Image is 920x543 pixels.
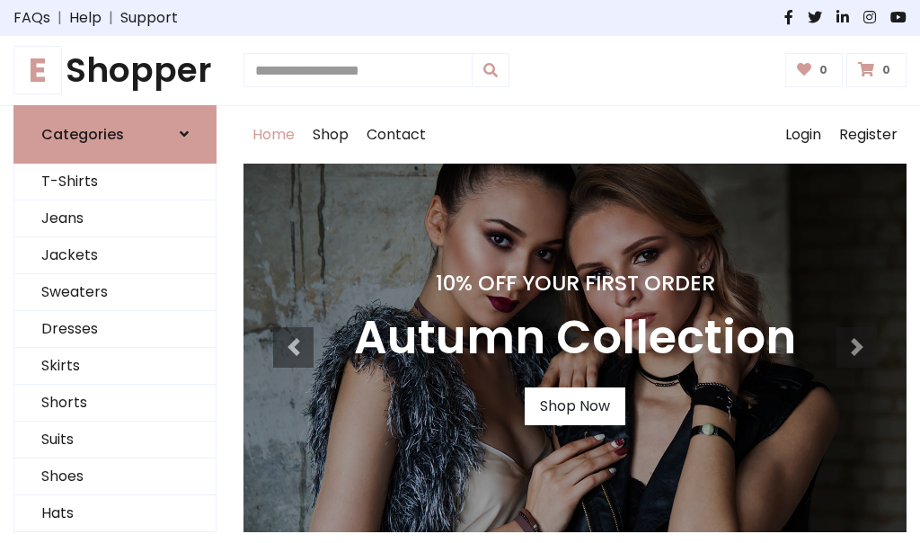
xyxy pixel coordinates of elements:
[776,106,830,164] a: Login
[14,495,216,532] a: Hats
[243,106,304,164] a: Home
[50,7,69,29] span: |
[69,7,102,29] a: Help
[354,310,796,366] h3: Autumn Collection
[525,387,625,425] a: Shop Now
[14,274,216,311] a: Sweaters
[815,62,832,78] span: 0
[358,106,435,164] a: Contact
[13,50,217,91] h1: Shopper
[13,7,50,29] a: FAQs
[14,200,216,237] a: Jeans
[120,7,178,29] a: Support
[41,126,124,143] h6: Categories
[304,106,358,164] a: Shop
[354,271,796,296] h4: 10% Off Your First Order
[14,458,216,495] a: Shoes
[785,53,844,87] a: 0
[14,311,216,348] a: Dresses
[13,50,217,91] a: EShopper
[102,7,120,29] span: |
[14,237,216,274] a: Jackets
[830,106,907,164] a: Register
[846,53,907,87] a: 0
[14,422,216,458] a: Suits
[13,105,217,164] a: Categories
[13,46,62,94] span: E
[14,348,216,385] a: Skirts
[14,385,216,422] a: Shorts
[878,62,895,78] span: 0
[14,164,216,200] a: T-Shirts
